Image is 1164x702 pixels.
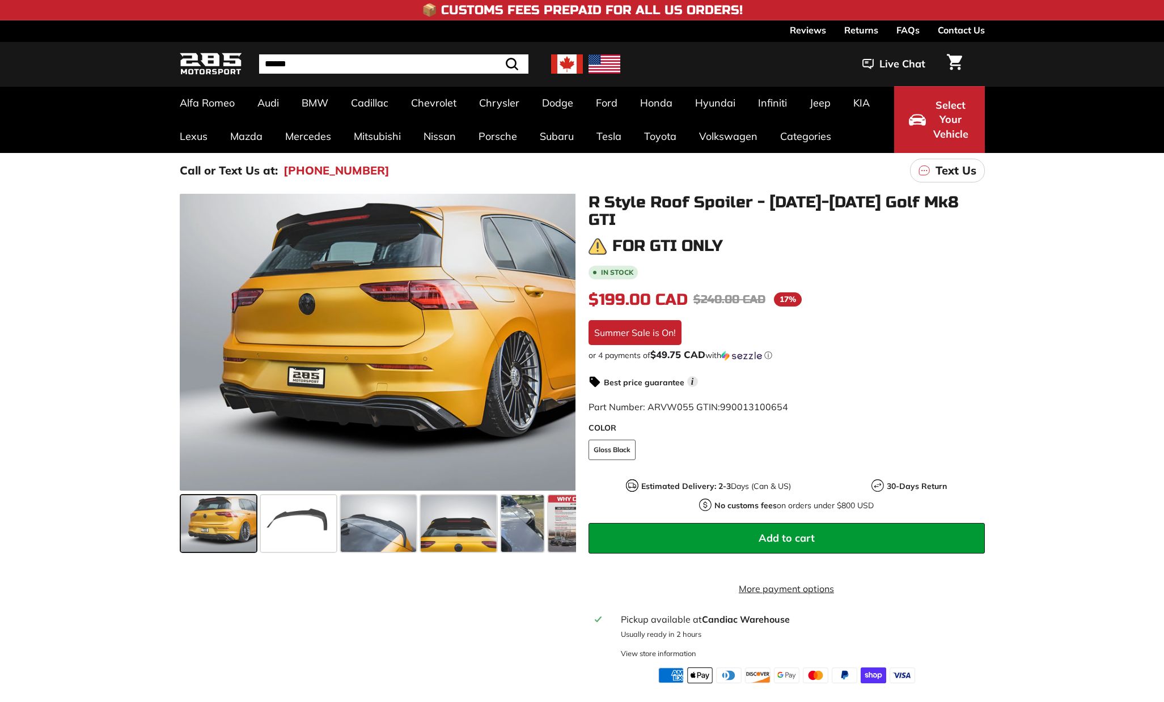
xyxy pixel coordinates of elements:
[658,667,684,683] img: american_express
[621,612,977,626] div: Pickup available at
[585,86,629,120] a: Ford
[589,523,985,554] button: Add to cart
[745,667,771,683] img: discover
[687,376,698,387] span: i
[633,120,688,153] a: Toyota
[259,54,528,74] input: Search
[528,120,585,153] a: Subaru
[887,481,947,491] strong: 30-Days Return
[641,481,731,491] strong: Estimated Delivery: 2-3
[684,86,747,120] a: Hyundai
[180,51,242,78] img: Logo_285_Motorsport_areodynamics_components
[896,20,920,40] a: FAQs
[759,531,815,544] span: Add to cart
[612,237,723,255] h3: For GTI only
[589,320,682,345] div: Summer Sale is On!
[621,648,696,659] div: View store information
[910,159,985,182] a: Text Us
[589,350,985,361] div: or 4 payments of$49.75 CADwithSezzle Click to learn more about Sezzle
[861,667,886,683] img: shopify_pay
[879,57,925,71] span: Live Chat
[340,86,400,120] a: Cadillac
[589,350,985,361] div: or 4 payments of with
[940,45,969,83] a: Cart
[803,667,828,683] img: master
[714,500,777,510] strong: No customs fees
[589,422,985,434] label: COLOR
[531,86,585,120] a: Dodge
[848,50,940,78] button: Live Chat
[604,377,684,388] strong: Best price guarantee
[693,292,765,307] span: $240.00 CAD
[589,582,985,595] a: More payment options
[936,162,976,179] p: Text Us
[585,120,633,153] a: Tesla
[688,120,769,153] a: Volkswagen
[467,120,528,153] a: Porsche
[932,98,970,142] span: Select Your Vehicle
[180,162,278,179] p: Call or Text Us at:
[168,86,246,120] a: Alfa Romeo
[774,292,802,307] span: 17%
[790,20,826,40] a: Reviews
[342,120,412,153] a: Mitsubishi
[589,401,788,412] span: Part Number: ARVW055 GTIN:
[714,500,874,512] p: on orders under $800 USD
[589,290,688,309] span: $199.00 CAD
[246,86,290,120] a: Audi
[774,667,799,683] img: google_pay
[832,667,857,683] img: paypal
[412,120,467,153] a: Nissan
[641,480,791,492] p: Days (Can & US)
[283,162,390,179] a: [PHONE_NUMBER]
[274,120,342,153] a: Mercedes
[769,120,843,153] a: Categories
[400,86,468,120] a: Chevrolet
[687,667,713,683] img: apple_pay
[938,20,985,40] a: Contact Us
[468,86,531,120] a: Chrysler
[721,351,762,361] img: Sezzle
[629,86,684,120] a: Honda
[890,667,915,683] img: visa
[621,629,977,640] p: Usually ready in 2 hours
[747,86,798,120] a: Infiniti
[422,3,743,17] h4: 📦 Customs Fees Prepaid for All US Orders!
[894,86,985,153] button: Select Your Vehicle
[589,194,985,229] h1: R Style Roof Spoiler - [DATE]-[DATE] Golf Mk8 GTI
[798,86,842,120] a: Jeep
[702,614,790,625] strong: Candiac Warehouse
[219,120,274,153] a: Mazda
[589,237,607,256] img: warning.png
[842,86,881,120] a: KIA
[601,269,633,276] b: In stock
[844,20,878,40] a: Returns
[650,348,705,360] span: $49.75 CAD
[168,120,219,153] a: Lexus
[720,401,788,412] span: 990013100654
[716,667,742,683] img: diners_club
[290,86,340,120] a: BMW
